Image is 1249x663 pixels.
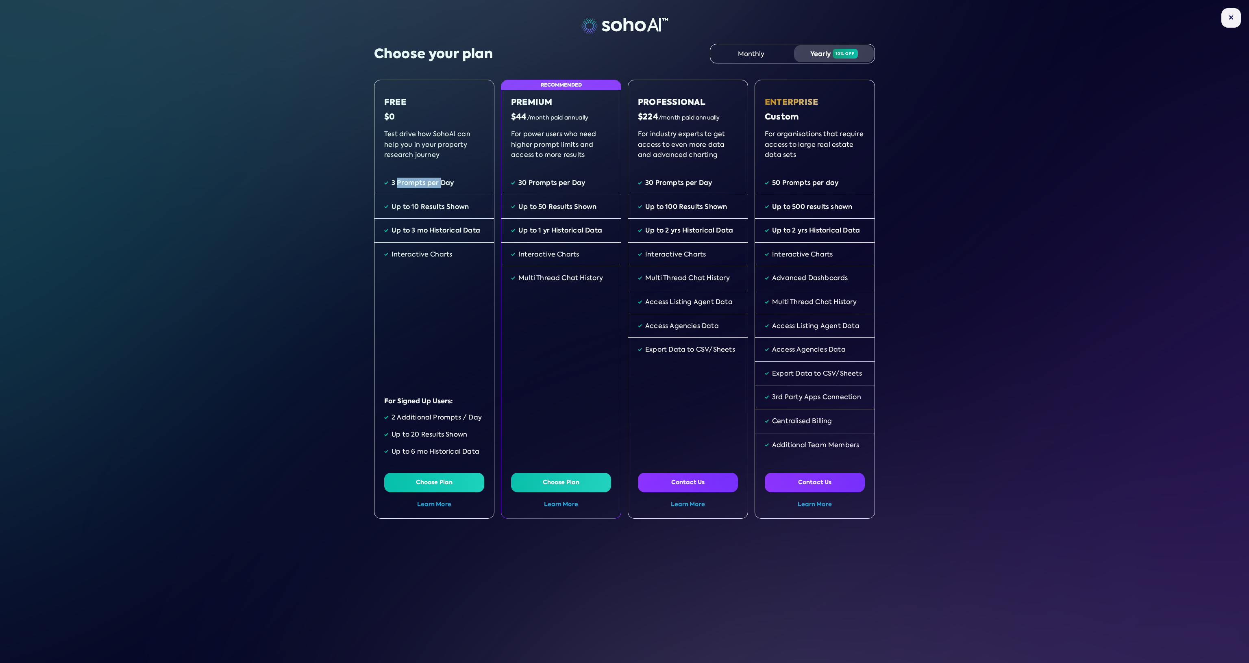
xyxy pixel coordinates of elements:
div: For Signed Up Users: [384,396,484,406]
img: Tick Icon [384,225,388,236]
button: Choose Plan [511,473,611,492]
img: Tick Icon [765,249,769,260]
div: Up to 10 Results Shown [392,202,469,212]
div: Yearly [794,45,874,62]
div: Interactive Charts [392,249,452,260]
div: Export Data to CSV/Sheets [772,368,862,379]
div: Additional Team Members [772,440,859,450]
div: $0 [384,111,484,122]
img: Tick Icon [765,440,769,450]
button: Contact Us [765,473,865,492]
div: Up to 500 results shown [772,202,852,212]
div: Up to 2 yrs Historical Data [645,225,733,236]
a: Learn More [765,500,865,509]
div: Access Agencies Data [645,321,719,331]
img: Tick Icon [511,225,515,236]
img: Tick Icon [638,202,642,212]
div: Export Data to CSV/Sheets [645,344,735,355]
div: Multi Thread Chat History [772,297,857,307]
div: Up to 1 yr Historical Data [518,225,602,236]
img: Tick Icon [765,344,769,355]
div: Up to 20 Results Shown [392,429,467,440]
div: Up to 100 Results Shown [645,202,727,212]
img: Tick Icon [638,321,642,331]
img: Tick Icon [638,273,642,283]
div: For industry experts to get access to even more data and advanced charting [638,129,738,161]
a: Learn More [511,500,611,509]
div: Access Listing Agent Data [645,297,733,307]
div: Interactive Charts [645,249,706,260]
img: Tick Icon [765,392,769,402]
button: Choose Plan [384,473,484,492]
img: Tick Icon [384,178,388,188]
img: SohoAI [581,18,668,34]
div: Access Listing Agent Data [772,321,860,331]
div: 50 Prompts per day [772,178,838,188]
img: Tick Icon [384,202,388,212]
img: Tick Icon [511,273,515,283]
div: Advanced Dashboards [772,273,848,283]
img: Tick Icon [638,178,642,188]
div: Up to 6 mo Historical Data [392,446,479,457]
img: Tick Icon [638,225,642,236]
div: Recommended [501,80,621,90]
div: Custom [765,111,865,122]
div: Monthly [711,45,791,62]
div: Multi Thread Chat History [645,273,730,283]
img: Tick Icon [638,344,642,355]
div: Interactive Charts [772,249,833,260]
div: Up to 3 mo Historical Data [392,225,480,236]
img: Tick Icon [765,416,769,426]
div: Multi Thread Chat History [518,273,603,283]
img: Tick Icon [765,368,769,379]
div: Professional [638,96,738,108]
img: Tick Icon [765,225,769,236]
div: $224 [638,111,738,122]
img: Tick Icon [384,446,388,457]
img: Tick Icon [765,178,769,188]
img: Tick Icon [765,321,769,331]
div: $44 [511,111,611,122]
div: 2 Additional Prompts / Day [392,412,482,423]
div: 30 Prompts per Day [645,178,712,188]
img: Tick Icon [511,202,515,212]
img: Tick Icon [765,297,769,307]
span: /month paid annually [527,114,588,121]
img: Tick Icon [511,249,515,260]
img: Tick Icon [384,412,388,423]
a: Learn More [384,500,484,509]
div: Up to 2 yrs Historical Data [772,225,860,236]
div: Interactive Charts [518,249,579,260]
img: Tick Icon [638,297,642,307]
a: Learn More [638,500,738,509]
img: Tick Icon [765,273,769,283]
div: Access Agencies Data [772,344,846,355]
img: Tick Icon [511,178,515,188]
div: 3rd Party Apps Connection [772,392,861,402]
img: Close [1229,15,1234,20]
div: Up to 50 Results Shown [518,202,596,212]
button: Contact Us [638,473,738,492]
div: Enterprise [765,96,865,108]
img: Tick Icon [384,429,388,440]
div: For organisations that require access to large real estate data sets [765,129,865,161]
div: Free [384,96,484,108]
div: For power users who need higher prompt limits and access to more results [511,129,611,161]
div: Centralised Billing [772,416,832,426]
img: Tick Icon [384,249,388,260]
div: Premium [511,96,611,108]
div: Test drive how SohoAI can help you in your property research journey [384,129,484,161]
div: 3 Prompts per Day [392,178,454,188]
span: 10% off [833,49,858,59]
img: Tick Icon [638,249,642,260]
img: Tick Icon [765,202,769,212]
span: /month paid annually [658,114,720,121]
div: 30 Prompts per Day [518,178,585,188]
div: Choose your plan [374,45,493,63]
